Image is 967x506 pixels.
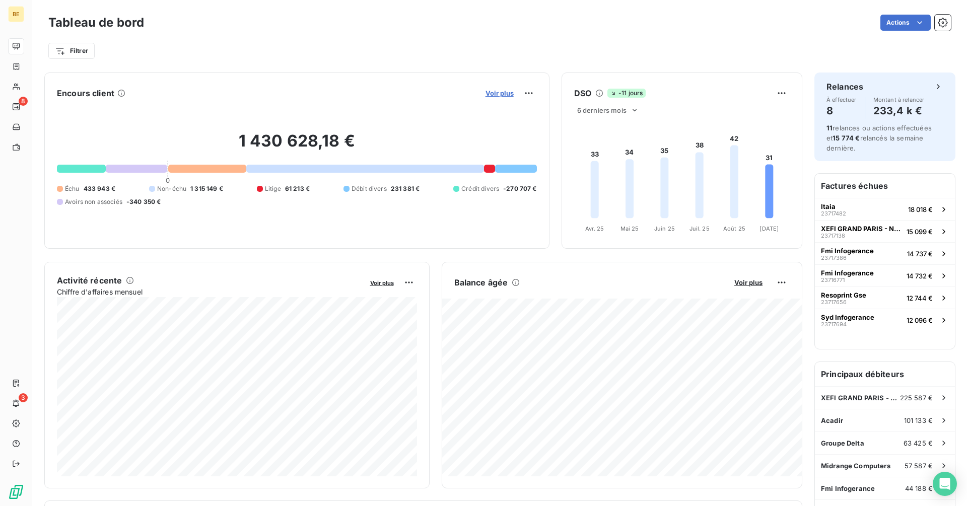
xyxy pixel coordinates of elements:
span: Fmi Infogerance [821,484,875,492]
span: 23717138 [821,233,845,239]
h6: Relances [826,81,863,93]
button: Syd Infogerance2371769412 096 € [815,309,955,331]
span: 23717482 [821,210,846,216]
span: 23717694 [821,321,847,327]
span: 3 [19,393,28,402]
span: Voir plus [486,89,514,97]
h6: DSO [574,87,591,99]
button: Resoprint Gse2371765612 744 € [815,286,955,309]
span: 23717386 [821,255,847,261]
span: Acadir [821,416,843,424]
span: 6 derniers mois [577,106,627,114]
span: Voir plus [734,278,763,286]
span: 1 315 149 € [190,184,223,193]
button: Actions [880,15,931,31]
span: Groupe Delta [821,439,864,447]
span: 23716771 [821,277,845,283]
span: 12 744 € [907,294,933,302]
h3: Tableau de bord [48,14,144,32]
span: Non-échu [157,184,186,193]
h6: Encours client [57,87,114,99]
button: Filtrer [48,43,95,59]
span: Débit divers [352,184,387,193]
span: 23717656 [821,299,847,305]
span: 8 [19,97,28,106]
span: Midrange Computers [821,462,890,470]
span: 44 188 € [905,484,933,492]
tspan: Juil. 25 [689,225,709,232]
tspan: Mai 25 [620,225,639,232]
span: 231 381 € [391,184,420,193]
span: Montant à relancer [873,97,925,103]
span: Fmi Infogerance [821,247,874,255]
h2: 1 430 628,18 € [57,131,537,161]
span: Fmi Infogerance [821,269,874,277]
h4: 233,4 k € [873,103,925,119]
h4: 8 [826,103,857,119]
h6: Balance âgée [454,276,508,288]
span: Resoprint Gse [821,291,866,299]
span: Crédit divers [461,184,499,193]
h6: Principaux débiteurs [815,362,955,386]
span: 15 099 € [907,228,933,236]
tspan: Avr. 25 [585,225,604,232]
span: 0 [166,176,170,184]
span: 63 425 € [904,439,933,447]
button: Fmi Infogerance2371677114 732 € [815,264,955,286]
span: 14 732 € [907,272,933,280]
span: relances ou actions effectuées et relancés la semaine dernière. [826,124,932,152]
span: 12 096 € [907,316,933,324]
span: Voir plus [370,279,394,286]
span: 14 737 € [907,250,933,258]
span: 61 213 € [285,184,310,193]
button: Voir plus [731,278,766,287]
span: -11 jours [607,89,646,98]
span: 15 774 € [833,134,860,142]
img: Logo LeanPay [8,484,24,500]
span: À effectuer [826,97,857,103]
span: Avoirs non associés [65,197,122,206]
button: Itaia2371748218 018 € [815,198,955,220]
span: 101 133 € [904,416,933,424]
tspan: Août 25 [723,225,745,232]
span: 433 943 € [84,184,115,193]
h6: Factures échues [815,174,955,198]
div: BE [8,6,24,22]
span: 225 587 € [900,394,933,402]
button: Voir plus [367,278,397,287]
span: XEFI GRAND PARIS - NOVATIM [821,225,903,233]
span: 11 [826,124,833,132]
span: XEFI GRAND PARIS - NOVATIM [821,394,900,402]
span: Échu [65,184,80,193]
div: Open Intercom Messenger [933,472,957,496]
span: -270 707 € [503,184,537,193]
span: Chiffre d'affaires mensuel [57,286,363,297]
tspan: [DATE] [759,225,779,232]
span: Itaia [821,202,836,210]
button: Fmi Infogerance2371738614 737 € [815,242,955,264]
span: 18 018 € [908,205,933,213]
button: Voir plus [482,89,517,98]
span: -340 350 € [126,197,161,206]
h6: Activité récente [57,274,122,286]
span: 57 587 € [905,462,933,470]
span: Litige [265,184,281,193]
button: XEFI GRAND PARIS - NOVATIM2371713815 099 € [815,220,955,242]
tspan: Juin 25 [654,225,674,232]
span: Syd Infogerance [821,313,874,321]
